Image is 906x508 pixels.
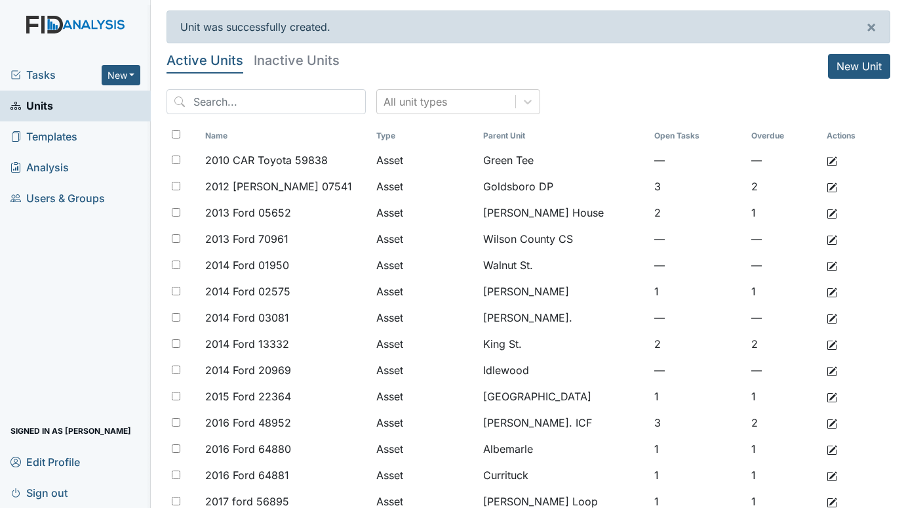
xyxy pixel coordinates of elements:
[371,252,477,278] td: Asset
[478,147,650,173] td: Green Tee
[371,357,477,383] td: Asset
[478,305,650,331] td: [PERSON_NAME].
[205,179,352,194] span: 2012 [PERSON_NAME] 07541
[649,357,746,383] td: —
[371,331,477,357] td: Asset
[649,436,746,462] td: 1
[828,54,890,79] a: New Unit
[200,125,372,147] th: Toggle SortBy
[746,462,821,488] td: 1
[746,357,821,383] td: —
[10,421,131,441] span: Signed in as [PERSON_NAME]
[205,467,289,483] span: 2016 Ford 64881
[10,188,105,209] span: Users & Groups
[649,252,746,278] td: —
[205,362,291,378] span: 2014 Ford 20969
[746,173,821,200] td: 2
[10,127,77,147] span: Templates
[172,130,180,138] input: Toggle All Rows Selected
[205,415,291,431] span: 2016 Ford 48952
[746,147,821,173] td: —
[746,436,821,462] td: 1
[371,125,477,147] th: Toggle SortBy
[478,278,650,305] td: [PERSON_NAME]
[478,383,650,410] td: [GEOGRAPHIC_DATA]
[478,436,650,462] td: Albemarle
[478,331,650,357] td: King St.
[746,278,821,305] td: 1
[102,65,141,85] button: New
[167,54,243,67] h5: Active Units
[746,305,821,331] td: —
[746,410,821,436] td: 2
[478,226,650,252] td: Wilson County CS
[649,200,746,226] td: 2
[10,482,68,503] span: Sign out
[10,96,53,116] span: Units
[205,284,290,299] span: 2014 Ford 02575
[371,410,477,436] td: Asset
[254,54,340,67] h5: Inactive Units
[746,125,821,147] th: Toggle SortBy
[853,11,890,43] button: ×
[10,158,69,178] span: Analysis
[649,331,746,357] td: 2
[478,125,650,147] th: Toggle SortBy
[746,383,821,410] td: 1
[205,389,291,404] span: 2015 Ford 22364
[478,462,650,488] td: Currituck
[205,441,291,457] span: 2016 Ford 64880
[371,383,477,410] td: Asset
[746,331,821,357] td: 2
[649,173,746,200] td: 3
[205,257,289,273] span: 2014 Ford 01950
[205,205,291,221] span: 2013 Ford 05652
[649,305,746,331] td: —
[10,67,102,83] a: Tasks
[649,147,746,173] td: —
[10,452,80,472] span: Edit Profile
[649,462,746,488] td: 1
[205,336,289,352] span: 2014 Ford 13332
[649,278,746,305] td: 1
[821,125,887,147] th: Actions
[649,226,746,252] td: —
[649,383,746,410] td: 1
[167,11,890,43] div: Unit was successfully created.
[371,200,477,226] td: Asset
[866,17,876,36] span: ×
[746,200,821,226] td: 1
[478,173,650,200] td: Goldsboro DP
[478,200,650,226] td: [PERSON_NAME] House
[478,410,650,436] td: [PERSON_NAME]. ICF
[746,252,821,278] td: —
[371,462,477,488] td: Asset
[371,278,477,305] td: Asset
[746,226,821,252] td: —
[371,147,477,173] td: Asset
[371,173,477,200] td: Asset
[371,305,477,331] td: Asset
[371,226,477,252] td: Asset
[649,125,746,147] th: Toggle SortBy
[205,152,328,168] span: 2010 CAR Toyota 59838
[384,94,447,110] div: All unit types
[371,436,477,462] td: Asset
[649,410,746,436] td: 3
[478,357,650,383] td: Idlewood
[205,231,288,247] span: 2013 Ford 70961
[167,89,366,114] input: Search...
[205,310,289,326] span: 2014 Ford 03081
[478,252,650,278] td: Walnut St.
